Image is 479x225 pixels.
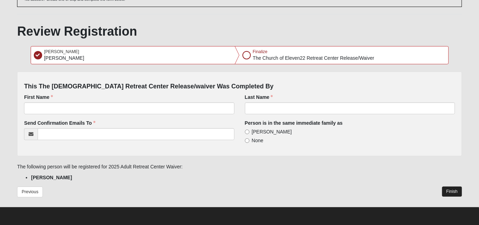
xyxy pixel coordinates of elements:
[442,187,462,197] button: Finish
[24,83,455,90] h4: This The [DEMOGRAPHIC_DATA] Retreat Center Release/waiver Was Completed By
[44,55,84,62] p: [PERSON_NAME]
[245,138,249,143] input: None
[245,119,343,126] label: Person is in the same immediate family as
[17,24,462,39] h1: Review Registration
[252,138,263,143] span: None
[253,49,268,54] span: Finalize
[253,55,374,62] p: The Church of Eleven22 Retreat Center Release/Waiver
[17,163,462,170] p: The following person will be registered for 2025 Adult Retreat Center Waiver:
[17,187,43,197] button: Previous
[252,129,292,135] span: [PERSON_NAME]
[245,94,273,101] label: Last Name
[31,175,72,180] strong: [PERSON_NAME]
[245,130,249,134] input: [PERSON_NAME]
[24,119,95,126] label: Send Confirmation Emails To
[44,49,79,54] span: [PERSON_NAME]
[24,94,53,101] label: First Name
